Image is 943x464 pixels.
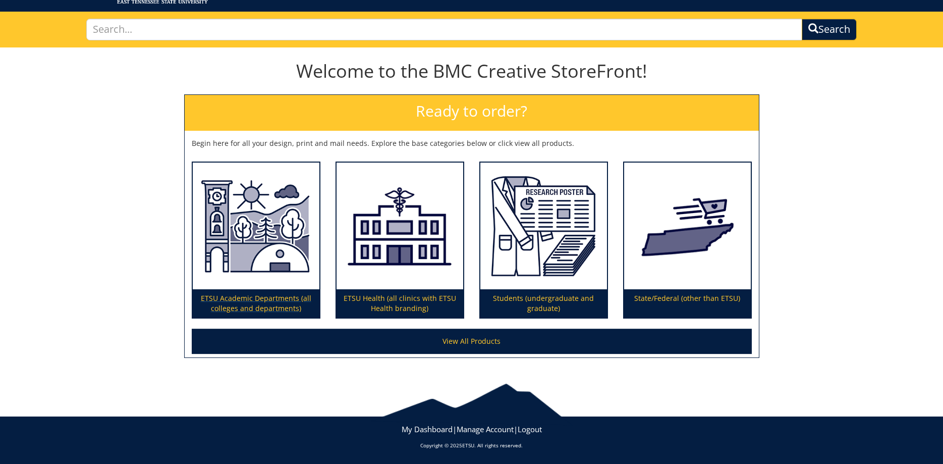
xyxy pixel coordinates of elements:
a: Logout [518,424,542,434]
p: Students (undergraduate and graduate) [480,289,607,318]
img: State/Federal (other than ETSU) [624,163,751,290]
img: ETSU Academic Departments (all colleges and departments) [193,163,319,290]
a: My Dashboard [402,424,453,434]
img: ETSU Health (all clinics with ETSU Health branding) [337,163,463,290]
a: ETSU Health (all clinics with ETSU Health branding) [337,163,463,318]
a: Students (undergraduate and graduate) [480,163,607,318]
a: ETSU [462,442,474,449]
h2: Ready to order? [185,95,759,131]
p: ETSU Academic Departments (all colleges and departments) [193,289,319,318]
img: Students (undergraduate and graduate) [480,163,607,290]
a: View All Products [192,329,752,354]
input: Search... [86,19,803,40]
a: Manage Account [457,424,514,434]
a: ETSU Academic Departments (all colleges and departments) [193,163,319,318]
button: Search [802,19,857,40]
p: Begin here for all your design, print and mail needs. Explore the base categories below or click ... [192,138,752,148]
a: State/Federal (other than ETSU) [624,163,751,318]
p: State/Federal (other than ETSU) [624,289,751,318]
h1: Welcome to the BMC Creative StoreFront! [184,61,759,81]
p: ETSU Health (all clinics with ETSU Health branding) [337,289,463,318]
